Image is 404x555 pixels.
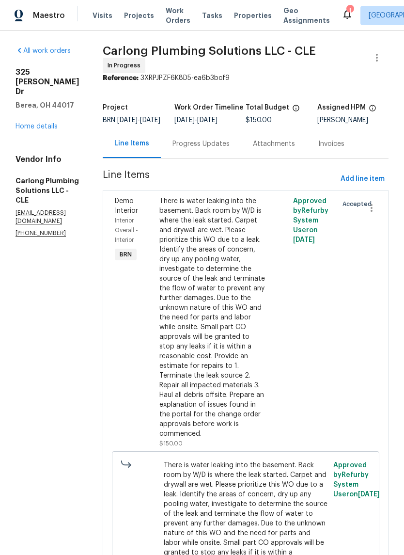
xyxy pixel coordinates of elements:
[172,139,230,149] div: Progress Updates
[117,117,160,124] span: -
[33,11,65,20] span: Maestro
[234,11,272,20] span: Properties
[16,210,66,224] chrome_annotation: [EMAIL_ADDRESS][DOMAIN_NAME]
[317,104,366,111] h5: Assigned HPM
[108,61,144,70] span: In Progress
[115,218,138,243] span: Interior Overall - Interior
[140,117,160,124] span: [DATE]
[103,104,128,111] h5: Project
[103,73,388,83] div: 3XRPJPZF6K8D5-ea6b3bcf9
[166,6,190,25] span: Work Orders
[117,117,138,124] span: [DATE]
[159,441,183,446] span: $150.00
[16,100,79,110] h5: Berea, OH 44017
[16,230,66,237] chrome_annotation: [PHONE_NUMBER]
[358,491,380,498] span: [DATE]
[103,75,139,81] b: Reference:
[369,104,376,117] span: The hpm assigned to this work order.
[246,104,289,111] h5: Total Budget
[16,155,79,164] h4: Vendor Info
[116,250,136,259] span: BRN
[124,11,154,20] span: Projects
[174,117,218,124] span: -
[16,67,79,96] h2: 325 [PERSON_NAME] Dr
[292,104,300,117] span: The total cost of line items that have been proposed by Opendoor. This sum includes line items th...
[174,117,195,124] span: [DATE]
[103,45,316,57] span: Carlong Plumbing Solutions LLC - CLE
[318,139,344,149] div: Invoices
[293,237,315,243] span: [DATE]
[346,6,353,16] div: 1
[103,170,337,188] span: Line Items
[317,117,389,124] div: [PERSON_NAME]
[174,104,244,111] h5: Work Order Timeline
[16,176,79,205] h5: Carlong Plumbing Solutions LLC - CLE
[202,12,222,19] span: Tasks
[337,170,388,188] button: Add line item
[341,173,385,185] span: Add line item
[333,462,380,498] span: Approved by Refurby System User on
[16,123,58,130] a: Home details
[342,199,375,209] span: Accepted
[246,117,272,124] span: $150.00
[159,196,265,439] div: There is water leaking into the basement. Back room by W/D is where the leak started. Carpet and ...
[103,117,160,124] span: BRN
[114,139,149,148] div: Line Items
[197,117,218,124] span: [DATE]
[253,139,295,149] div: Attachments
[293,198,328,243] span: Approved by Refurby System User on
[283,6,330,25] span: Geo Assignments
[93,11,112,20] span: Visits
[115,198,138,214] span: Demo Interior
[16,48,71,54] a: All work orders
